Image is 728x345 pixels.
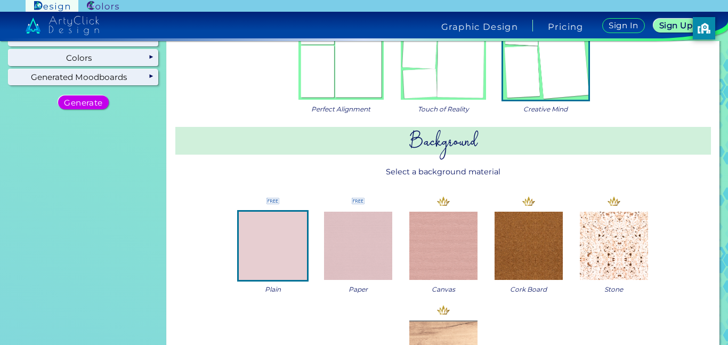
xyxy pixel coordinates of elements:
img: layout_messy.png [503,14,588,100]
h5: Sign Up [661,22,691,29]
img: ex-mb-sw-style-4.png [580,212,648,280]
img: ex-mb-sw-style-2.png [409,212,478,280]
img: artyclick_design_logo_white_combined_path.svg [26,16,99,35]
h5: Sign In [610,22,637,29]
img: ex-mb-sw-style-5.png [495,212,563,280]
img: layout_slight.png [401,14,486,100]
a: Sign In [604,19,643,33]
button: privacy banner [693,17,715,39]
img: layout_straight.png [298,14,384,100]
img: ex-mb-sw-style-1.png [324,212,392,280]
a: Pricing [548,22,584,31]
img: ArtyClick Colors logo [87,1,119,11]
a: Sign Up [656,19,696,32]
h4: Graphic Design [441,22,518,31]
img: ex-mb-sw-style-0.jpg [239,212,307,280]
